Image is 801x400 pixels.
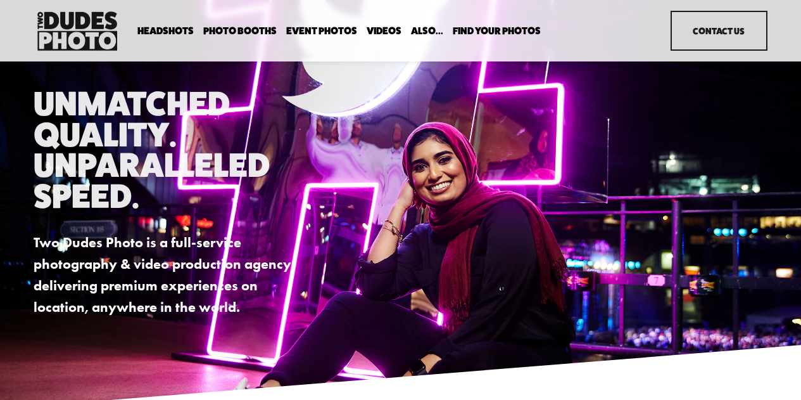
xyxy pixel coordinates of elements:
a: folder dropdown [453,25,541,37]
a: Videos [367,25,401,37]
a: folder dropdown [137,25,194,37]
span: Also... [411,26,443,36]
span: Headshots [137,26,194,36]
a: folder dropdown [203,25,277,37]
strong: Two Dudes Photo is a full-service photography & video production agency delivering premium experi... [34,234,294,316]
a: Event Photos [286,25,357,37]
span: Photo Booths [203,26,277,36]
a: folder dropdown [411,25,443,37]
a: Contact Us [671,11,767,51]
span: Find Your Photos [453,26,541,36]
h1: Unmatched Quality. Unparalleled Speed. [34,88,305,211]
img: Two Dudes Photo | Headshots, Portraits &amp; Photo Booths [34,8,121,54]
